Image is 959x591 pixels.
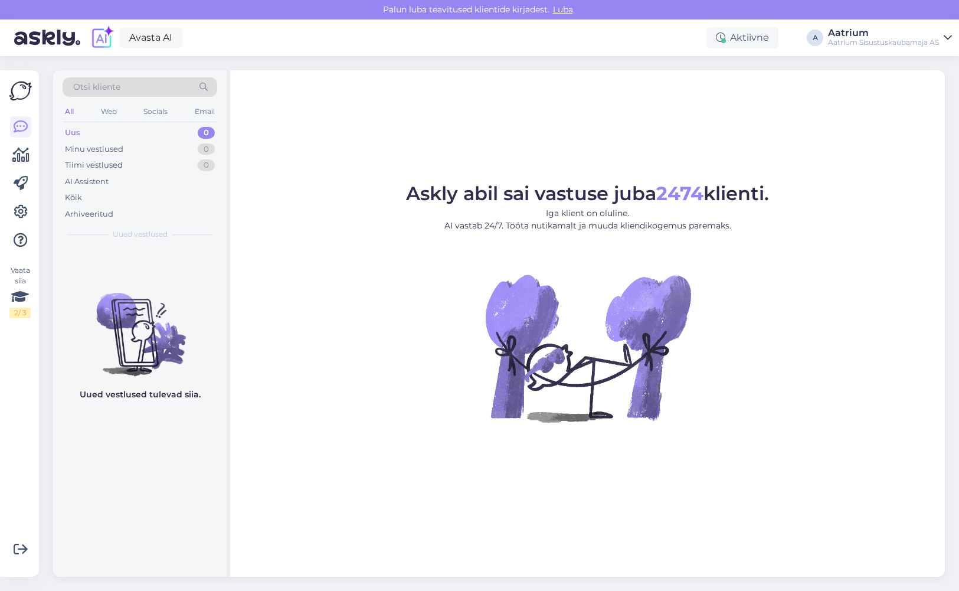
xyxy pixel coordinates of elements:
div: 0 [198,127,215,139]
div: Aatrium Sisustuskaubamaja AS [828,38,939,47]
div: AI Assistent [65,176,109,188]
div: A [807,30,823,46]
div: All [63,104,76,119]
div: Aktiivne [706,27,778,48]
div: Uus [65,127,80,139]
div: Tiimi vestlused [65,159,123,171]
span: Uued vestlused [113,229,168,240]
div: 2 / 3 [9,308,31,318]
span: Otsi kliente [73,81,120,93]
div: Web [99,104,119,119]
span: Luba [549,4,577,15]
img: explore-ai [90,25,114,50]
a: Avasta AI [119,28,182,48]
div: Arhiveeritud [65,208,113,220]
img: Askly Logo [9,80,32,102]
div: Aatrium [828,28,939,38]
div: Kõik [65,192,82,204]
div: Minu vestlused [65,143,123,155]
p: Uued vestlused tulevad siia. [80,388,201,401]
a: AatriumAatrium Sisustuskaubamaja AS [828,28,952,47]
img: No Chat active [482,241,694,454]
span: Askly abil sai vastuse juba klienti. [406,182,769,205]
div: 0 [198,143,215,155]
div: Vaata siia [9,265,31,318]
img: No chats [53,272,227,378]
div: 0 [198,159,215,171]
div: Email [192,104,217,119]
p: Iga klient on oluline. AI vastab 24/7. Tööta nutikamalt ja muuda kliendikogemus paremaks. [406,207,769,232]
b: 2474 [656,182,703,205]
div: Socials [141,104,170,119]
